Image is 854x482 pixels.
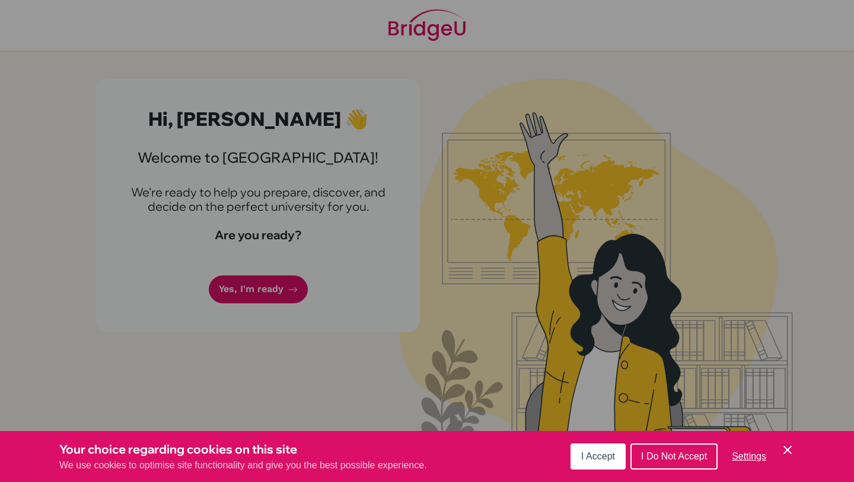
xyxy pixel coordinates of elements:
[732,451,766,461] span: Settings
[59,440,427,458] h3: Your choice regarding cookies on this site
[571,443,626,470] button: I Accept
[780,443,795,457] button: Save and close
[641,451,707,461] span: I Do Not Accept
[581,451,615,461] span: I Accept
[59,458,427,473] p: We use cookies to optimise site functionality and give you the best possible experience.
[630,443,718,470] button: I Do Not Accept
[722,445,776,468] button: Settings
